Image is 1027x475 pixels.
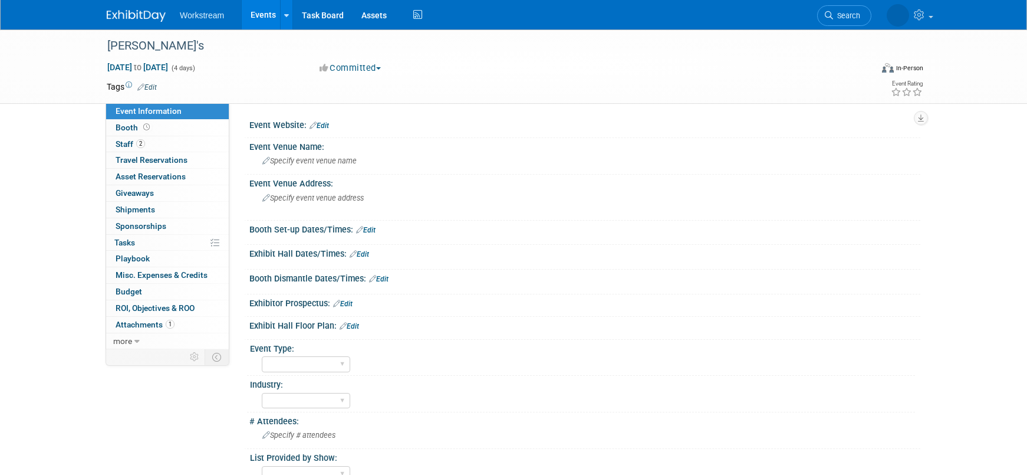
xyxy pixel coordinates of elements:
span: Workstream [180,11,224,20]
span: (4 days) [170,64,195,72]
span: Attachments [116,320,175,329]
span: Search [833,11,860,20]
div: Event Rating [891,81,923,87]
a: Budget [106,284,229,300]
div: Exhibitor Prospectus: [249,294,920,310]
span: Staff [116,139,145,149]
div: In-Person [896,64,923,73]
div: # Attendees: [249,412,920,427]
div: Industry: [250,376,915,391]
div: Event Website: [249,116,920,132]
a: Edit [356,226,376,234]
span: Booth [116,123,152,132]
a: ROI, Objectives & ROO [106,300,229,316]
span: Shipments [116,205,155,214]
span: Travel Reservations [116,155,187,165]
a: Shipments [106,202,229,218]
span: Booth not reserved yet [141,123,152,132]
span: Tasks [114,238,135,247]
div: Exhibit Hall Floor Plan: [249,317,920,332]
td: Tags [107,81,157,93]
span: Asset Reservations [116,172,186,181]
div: Booth Dismantle Dates/Times: [249,270,920,285]
img: Tatia Meghdadi [887,4,909,27]
a: Edit [350,250,369,258]
a: Staff2 [106,136,229,152]
div: Exhibit Hall Dates/Times: [249,245,920,260]
span: Giveaways [116,188,154,198]
div: Event Venue Address: [249,175,920,189]
span: 1 [166,320,175,329]
img: ExhibitDay [107,10,166,22]
a: Edit [137,83,157,91]
div: Booth Set-up Dates/Times: [249,221,920,236]
span: Budget [116,287,142,296]
span: Sponsorships [116,221,166,231]
a: more [106,333,229,349]
span: Playbook [116,254,150,263]
span: Specify event venue name [262,156,357,165]
span: Specify # attendees [262,431,335,440]
span: to [132,63,143,72]
a: Sponsorships [106,218,229,234]
span: Misc. Expenses & Credits [116,270,208,280]
a: Event Information [106,103,229,119]
td: Personalize Event Tab Strip [185,349,205,365]
a: Edit [369,275,389,283]
div: Event Format [802,61,923,79]
a: Edit [333,300,353,308]
td: Toggle Event Tabs [205,349,229,365]
a: Attachments1 [106,317,229,333]
a: Search [817,5,871,26]
span: Event Information [116,106,182,116]
img: Format-Inperson.png [882,63,894,73]
span: [DATE] [DATE] [107,62,169,73]
a: Edit [310,122,329,130]
a: Playbook [106,251,229,267]
a: Giveaways [106,185,229,201]
span: more [113,336,132,346]
span: 2 [136,139,145,148]
a: Booth [106,120,229,136]
div: Event Venue Name: [249,138,920,153]
div: List Provided by Show: [250,449,915,464]
div: [PERSON_NAME]'s [103,35,854,57]
span: ROI, Objectives & ROO [116,303,195,313]
div: Event Type: [250,340,915,355]
span: Specify event venue address [262,194,364,202]
a: Tasks [106,235,229,251]
a: Travel Reservations [106,152,229,168]
a: Asset Reservations [106,169,229,185]
a: Edit [340,322,359,330]
button: Committed [315,62,386,74]
a: Misc. Expenses & Credits [106,267,229,283]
